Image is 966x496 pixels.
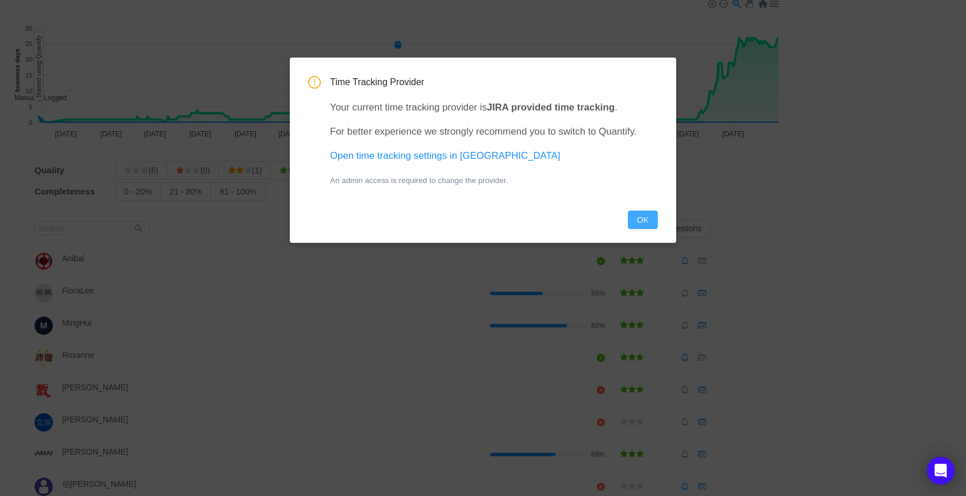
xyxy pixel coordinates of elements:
div: Open Intercom Messenger [927,457,954,484]
button: OK [628,211,658,229]
p: For better experience we strongly recommend you to switch to Quantify. [330,124,658,139]
span: Time Tracking Provider [330,76,658,89]
a: Open time tracking settings in [GEOGRAPHIC_DATA] [330,150,560,161]
i: icon: exclamation-circle [308,76,321,89]
p: Your current time tracking provider is . [330,100,658,115]
small: An admin access is required to change the provider. [330,176,508,185]
strong: JIRA provided time tracking [487,102,615,113]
